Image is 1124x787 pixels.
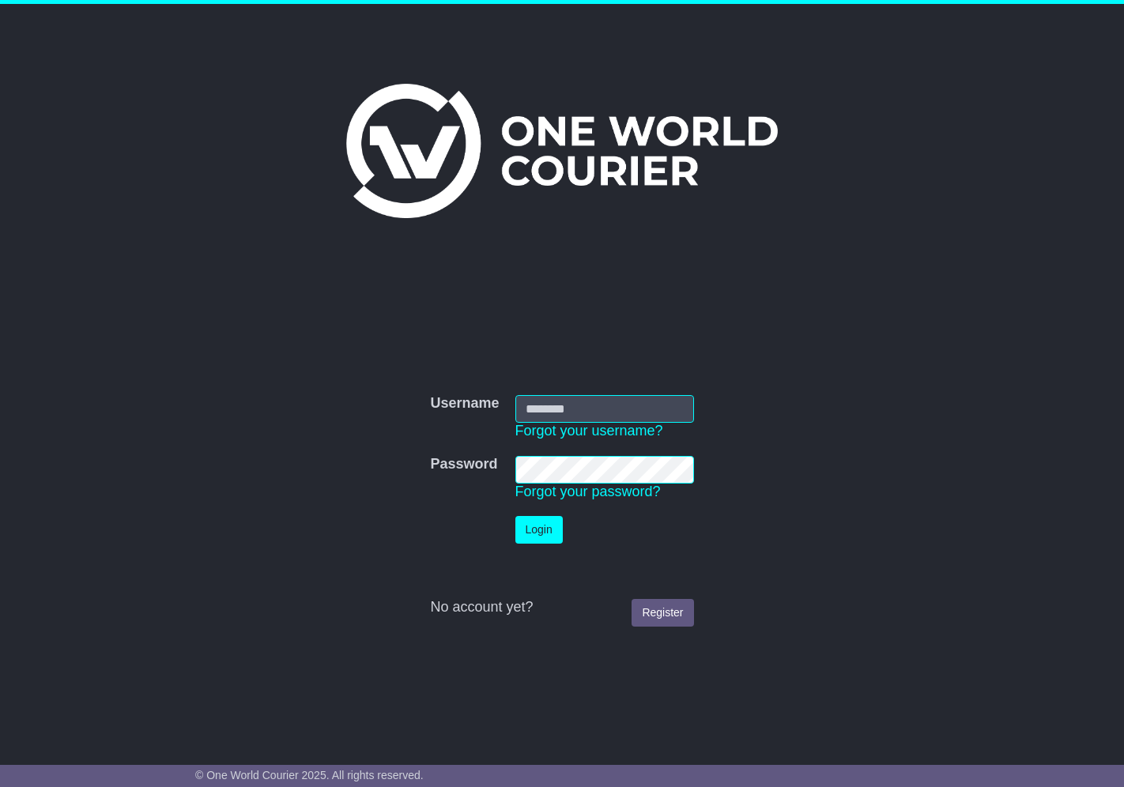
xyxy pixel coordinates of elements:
[430,395,499,412] label: Username
[430,456,497,473] label: Password
[515,484,661,499] a: Forgot your password?
[195,769,424,781] span: © One World Courier 2025. All rights reserved.
[430,599,693,616] div: No account yet?
[515,423,663,439] a: Forgot your username?
[515,516,563,544] button: Login
[632,599,693,627] a: Register
[346,84,778,218] img: One World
